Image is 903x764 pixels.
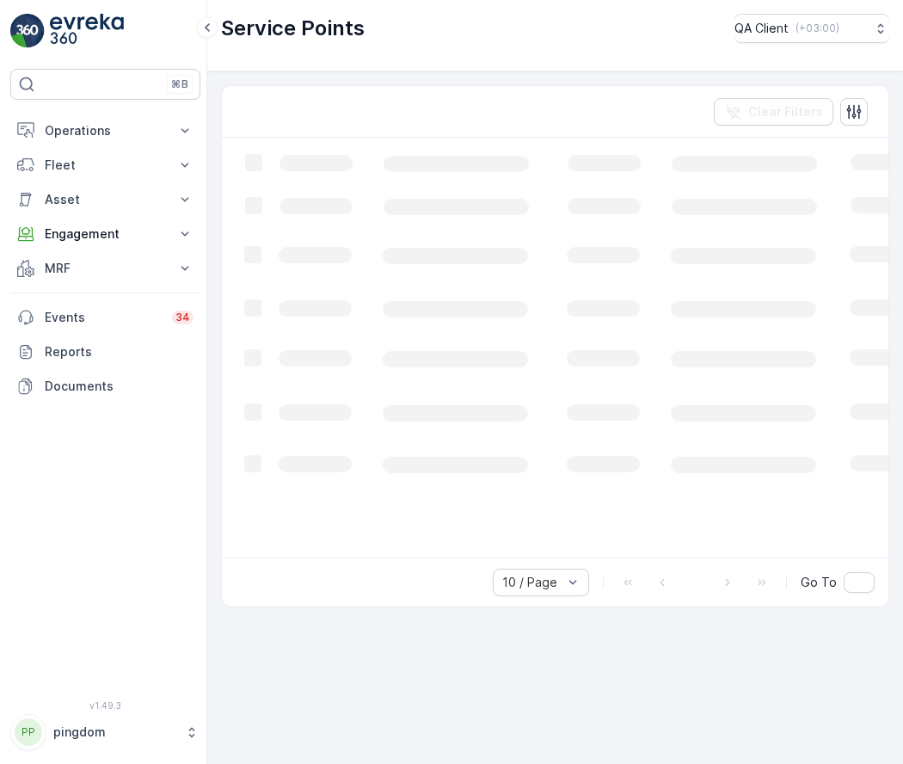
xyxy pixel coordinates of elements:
p: Engagement [45,225,166,243]
div: PP [15,718,42,746]
p: Clear Filters [748,103,823,120]
img: logo_light-DOdMpM7g.png [50,14,124,48]
a: Events34 [10,300,200,335]
button: Clear Filters [714,98,833,126]
p: Service Points [221,15,365,42]
p: Fleet [45,157,166,174]
button: MRF [10,251,200,286]
p: 34 [175,311,190,324]
button: PPpingdom [10,714,200,750]
p: ( +03:00 ) [795,22,839,35]
p: QA Client [734,20,789,37]
p: Events [45,309,162,326]
a: Documents [10,369,200,404]
p: Documents [45,378,193,395]
button: Engagement [10,217,200,251]
button: Fleet [10,148,200,182]
button: Asset [10,182,200,217]
p: Reports [45,343,193,360]
img: logo [10,14,45,48]
span: v 1.49.3 [10,700,200,711]
button: QA Client(+03:00) [734,14,889,43]
button: Operations [10,114,200,148]
p: ⌘B [171,77,188,91]
span: Go To [801,574,837,591]
p: MRF [45,260,166,277]
p: pingdom [53,724,176,741]
p: Operations [45,122,166,139]
a: Reports [10,335,200,369]
p: Asset [45,191,166,208]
